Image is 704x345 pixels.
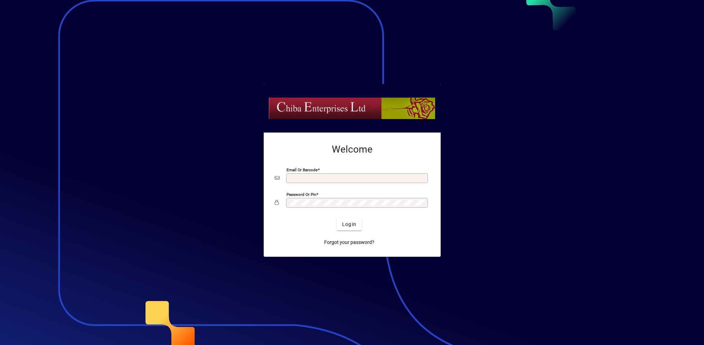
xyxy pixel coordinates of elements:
[324,239,374,246] span: Forgot your password?
[287,167,318,172] mat-label: Email or Barcode
[287,192,316,197] mat-label: Password or Pin
[321,236,377,248] a: Forgot your password?
[342,221,356,228] span: Login
[275,144,430,155] h2: Welcome
[337,218,362,230] button: Login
